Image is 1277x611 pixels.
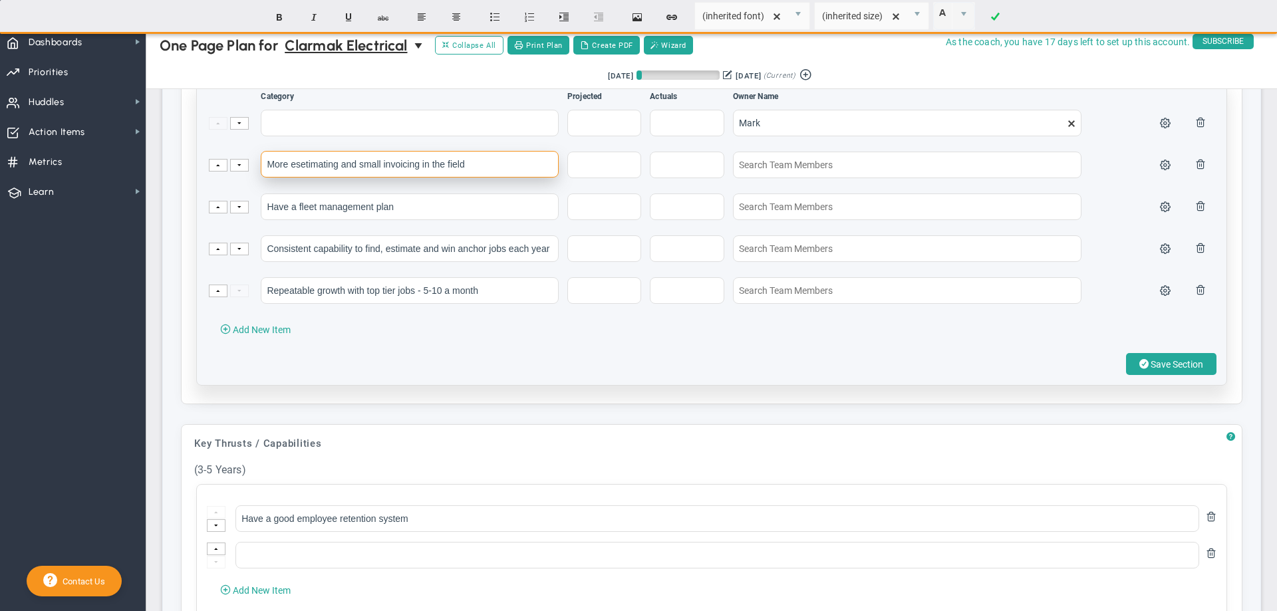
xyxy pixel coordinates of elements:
input: Search Team Members [733,110,1081,136]
input: Search Team Members [733,152,1081,178]
button: Align text left [406,5,438,30]
span: Current selected color is rgba(255, 255, 255, 0) [933,2,975,30]
span: Collapse All [442,39,496,51]
button: Underline [333,5,364,30]
div: Key Thrusts / Capabilities [188,431,1235,455]
input: Search Team Members [733,277,1081,304]
input: Font Name [695,3,787,29]
button: Print Plan [507,36,569,55]
span: Add New Item [233,585,291,596]
span: Add New Item [233,324,291,335]
div: [DATE] [608,70,633,82]
span: Save Section [1151,359,1203,370]
span: SUBSCRIBE [1193,34,1254,49]
button: Collapse All [435,36,503,55]
span: select [787,3,809,29]
span: One Page Plan for [160,37,278,55]
span: select [906,3,928,29]
button: Wizard [644,36,693,55]
span: clear [1081,116,1092,129]
button: Bold [263,5,295,30]
span: Priorities [29,59,69,86]
th: Owner Name [732,91,1088,108]
span: Action Items [29,118,85,146]
div: (3-5 Years) [188,457,1235,482]
button: Add New Item [207,318,304,340]
span: Contact Us [57,576,105,586]
span: select [952,3,974,29]
button: Center text [440,5,472,30]
button: Insert hyperlink [656,5,688,30]
span: Huddles [29,88,65,116]
button: Italic [298,5,330,30]
input: Search Team Members [733,193,1081,220]
div: [DATE] [736,70,761,82]
button: Insert ordered list [513,5,545,30]
button: Insert image [621,5,653,30]
span: Dashboards [29,29,82,57]
button: Add New Item [207,579,304,600]
button: Save Section [1126,353,1216,375]
input: Search Team Members [733,235,1081,262]
input: Font Size [815,3,907,29]
span: As the coach, you have 17 days left to set up this account. [946,34,1190,51]
a: Done! [979,5,1011,30]
span: (Current) [764,70,795,82]
button: Strikethrough [367,5,399,30]
div: Period Progress: 6% Day 6 of 90 with 84 remaining. [637,70,720,80]
th: Category [260,91,565,108]
button: Indent [548,5,580,30]
span: select [414,34,425,57]
span: Metrics [29,148,63,176]
button: Create PDF [573,36,640,55]
span: Clarmak Electrical [285,34,408,57]
button: Insert unordered list [479,5,511,30]
th: Projected [567,91,648,108]
span: Learn [29,178,54,206]
th: Actuals [649,91,730,108]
